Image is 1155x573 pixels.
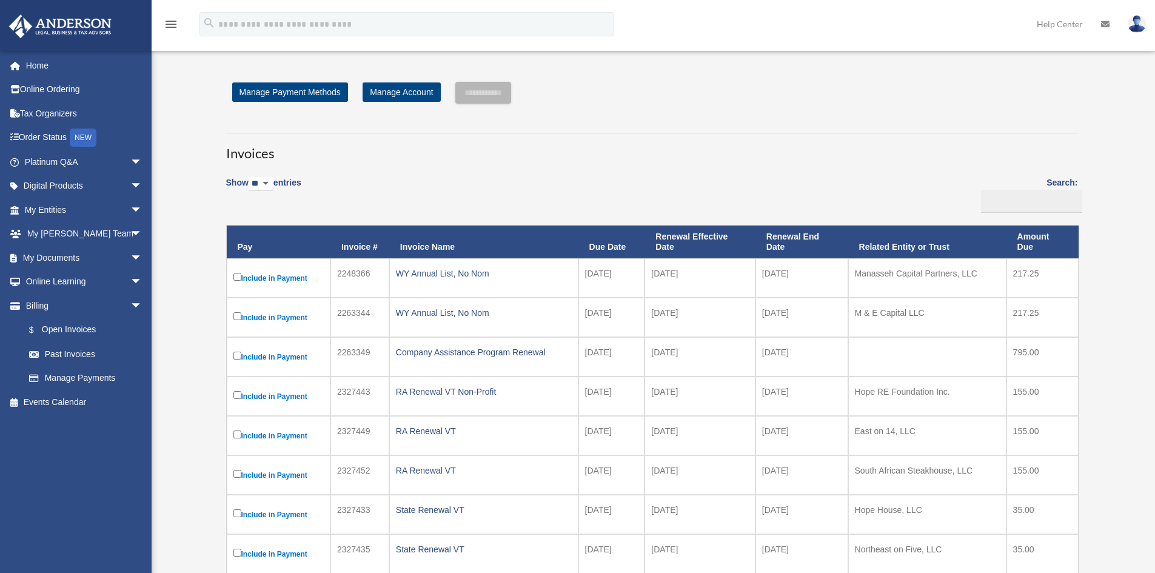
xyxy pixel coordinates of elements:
td: M & E Capital LLC [848,298,1006,337]
span: arrow_drop_down [130,222,155,247]
a: Billingarrow_drop_down [8,293,155,318]
td: [DATE] [755,455,848,495]
input: Search: [981,190,1082,213]
input: Include in Payment [233,352,241,360]
span: $ [36,323,42,338]
label: Include in Payment [233,349,324,364]
td: [DATE] [578,495,645,534]
td: Manasseh Capital Partners, LLC [848,258,1006,298]
a: Online Ordering [8,78,161,102]
td: [DATE] [644,455,755,495]
td: [DATE] [755,258,848,298]
td: [DATE] [755,495,848,534]
td: 155.00 [1006,377,1079,416]
td: [DATE] [644,337,755,377]
img: Anderson Advisors Platinum Portal [5,15,115,38]
td: 155.00 [1006,455,1079,495]
th: Invoice Name: activate to sort column ascending [389,226,578,258]
span: arrow_drop_down [130,246,155,270]
label: Include in Payment [233,546,324,561]
div: NEW [70,129,96,147]
td: [DATE] [644,377,755,416]
td: East on 14, LLC [848,416,1006,455]
td: 795.00 [1006,337,1079,377]
td: [DATE] [755,377,848,416]
input: Include in Payment [233,391,241,399]
div: RA Renewal VT [396,462,572,479]
td: 2263344 [330,298,389,337]
div: Company Assistance Program Renewal [396,344,572,361]
a: Past Invoices [17,342,155,366]
th: Invoice #: activate to sort column ascending [330,226,389,258]
th: Renewal Effective Date: activate to sort column ascending [644,226,755,258]
th: Renewal End Date: activate to sort column ascending [755,226,848,258]
input: Include in Payment [233,509,241,517]
select: Showentries [249,177,273,191]
td: 217.25 [1006,298,1079,337]
td: [DATE] [578,416,645,455]
div: State Renewal VT [396,501,572,518]
a: My Entitiesarrow_drop_down [8,198,161,222]
a: Platinum Q&Aarrow_drop_down [8,150,161,174]
div: State Renewal VT [396,541,572,558]
a: Home [8,53,161,78]
label: Search: [977,175,1078,213]
label: Show entries [226,175,301,203]
span: arrow_drop_down [130,293,155,318]
a: My Documentsarrow_drop_down [8,246,161,270]
input: Include in Payment [233,470,241,478]
a: Manage Payment Methods [232,82,348,102]
td: 155.00 [1006,416,1079,455]
td: [DATE] [644,416,755,455]
td: [DATE] [578,455,645,495]
label: Include in Payment [233,389,324,404]
a: Order StatusNEW [8,126,161,150]
label: Include in Payment [233,507,324,522]
label: Include in Payment [233,310,324,325]
span: arrow_drop_down [130,150,155,175]
a: Online Learningarrow_drop_down [8,270,161,294]
td: [DATE] [755,298,848,337]
a: Digital Productsarrow_drop_down [8,174,161,198]
span: arrow_drop_down [130,198,155,223]
td: 2327433 [330,495,389,534]
i: menu [164,17,178,32]
th: Related Entity or Trust: activate to sort column ascending [848,226,1006,258]
td: 2327452 [330,455,389,495]
span: arrow_drop_down [130,174,155,199]
td: 2327443 [330,377,389,416]
td: South African Steakhouse, LLC [848,455,1006,495]
label: Include in Payment [233,270,324,286]
td: [DATE] [755,416,848,455]
td: 217.25 [1006,258,1079,298]
label: Include in Payment [233,467,324,483]
a: Tax Organizers [8,101,161,126]
div: RA Renewal VT [396,423,572,440]
input: Include in Payment [233,312,241,320]
input: Include in Payment [233,431,241,438]
a: Events Calendar [8,390,161,414]
input: Include in Payment [233,549,241,557]
th: Amount Due: activate to sort column ascending [1006,226,1079,258]
td: [DATE] [644,495,755,534]
td: [DATE] [578,337,645,377]
td: [DATE] [644,258,755,298]
td: 2327449 [330,416,389,455]
a: Manage Payments [17,366,155,390]
h3: Invoices [226,133,1078,163]
a: $Open Invoices [17,318,149,343]
td: 2263349 [330,337,389,377]
td: Hope House, LLC [848,495,1006,534]
td: [DATE] [578,377,645,416]
label: Include in Payment [233,428,324,443]
td: 35.00 [1006,495,1079,534]
div: WY Annual List, No Nom [396,304,572,321]
td: [DATE] [578,298,645,337]
img: User Pic [1128,15,1146,33]
td: [DATE] [578,258,645,298]
a: Manage Account [363,82,440,102]
td: [DATE] [755,337,848,377]
div: WY Annual List, No Nom [396,265,572,282]
i: search [203,16,216,30]
a: menu [164,21,178,32]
